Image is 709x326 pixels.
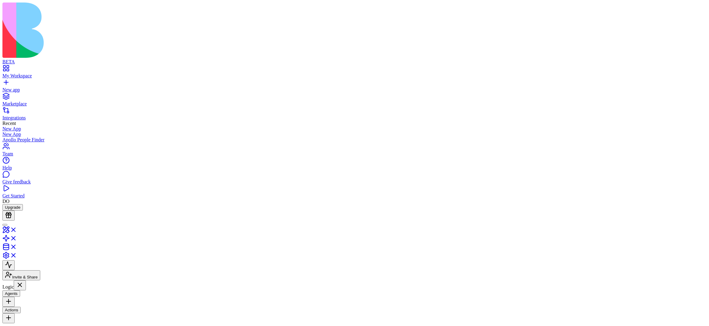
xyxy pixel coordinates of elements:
div: Give feedback [2,179,707,185]
button: Invite & Share [2,270,40,280]
span: DO [2,199,9,204]
a: Give feedback [2,174,707,185]
button: Agents [2,290,20,297]
a: Get Started [2,188,707,199]
span: Recent [2,121,16,126]
span: Agents [5,291,18,296]
a: My Workspace [2,68,707,79]
button: Actions [2,307,21,313]
a: New App [2,126,707,132]
a: New App [2,132,707,137]
div: BETA [2,59,707,65]
div: My Workspace [2,73,707,79]
div: Integrations [2,115,707,121]
a: Help [2,160,707,171]
div: Team [2,151,707,157]
button: Upgrade [2,204,23,211]
div: New app [2,87,707,93]
a: BETA [2,54,707,65]
img: logo [2,2,247,58]
div: Marketplace [2,101,707,107]
span: Actions [5,308,18,312]
a: Integrations [2,110,707,121]
a: New app [2,82,707,93]
a: Marketplace [2,96,707,107]
div: Help [2,165,707,171]
div: Get Started [2,193,707,199]
span: Logic [2,284,14,289]
a: Apollo People Finder [2,137,707,143]
a: Upgrade [2,204,23,210]
a: Team [2,146,707,157]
